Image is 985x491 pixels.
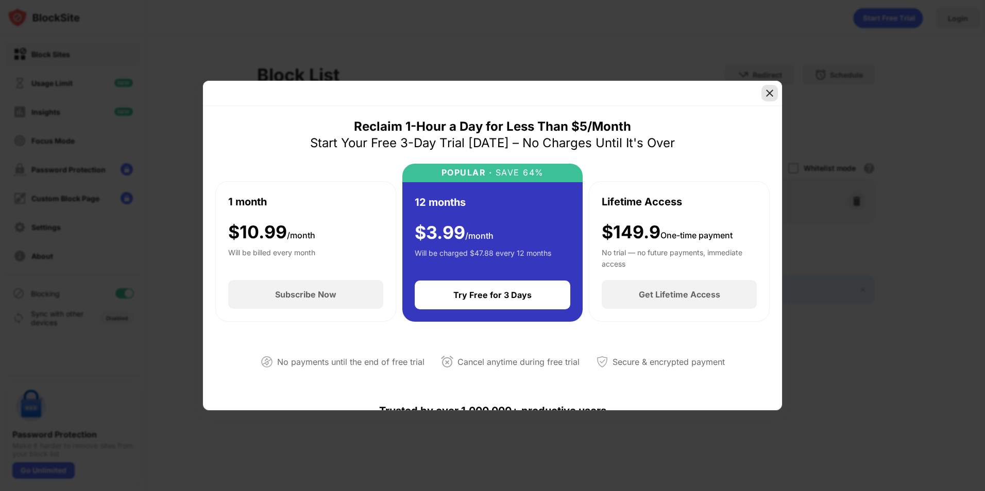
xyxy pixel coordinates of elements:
[275,289,336,300] div: Subscribe Now
[277,355,424,370] div: No payments until the end of free trial
[228,222,315,243] div: $ 10.99
[228,247,315,268] div: Will be billed every month
[441,356,453,368] img: cancel-anytime
[415,195,466,210] div: 12 months
[415,222,494,243] div: $ 3.99
[261,356,273,368] img: not-paying
[602,247,757,268] div: No trial — no future payments, immediate access
[415,248,551,268] div: Will be charged $47.88 every 12 months
[602,222,733,243] div: $149.9
[596,356,608,368] img: secured-payment
[354,118,631,135] div: Reclaim 1-Hour a Day for Less Than $5/Month
[457,355,580,370] div: Cancel anytime during free trial
[287,230,315,240] span: /month
[492,168,544,178] div: SAVE 64%
[441,168,492,178] div: POPULAR ·
[639,289,720,300] div: Get Lifetime Access
[228,194,267,209] div: 1 month
[310,135,675,151] div: Start Your Free 3-Day Trial [DATE] – No Charges Until It's Over
[453,290,532,300] div: Try Free for 3 Days
[602,194,682,209] div: Lifetime Access
[215,386,770,435] div: Trusted by over 1,000,000+ productive users
[465,231,494,241] span: /month
[660,230,733,240] span: One-time payment
[613,355,725,370] div: Secure & encrypted payment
